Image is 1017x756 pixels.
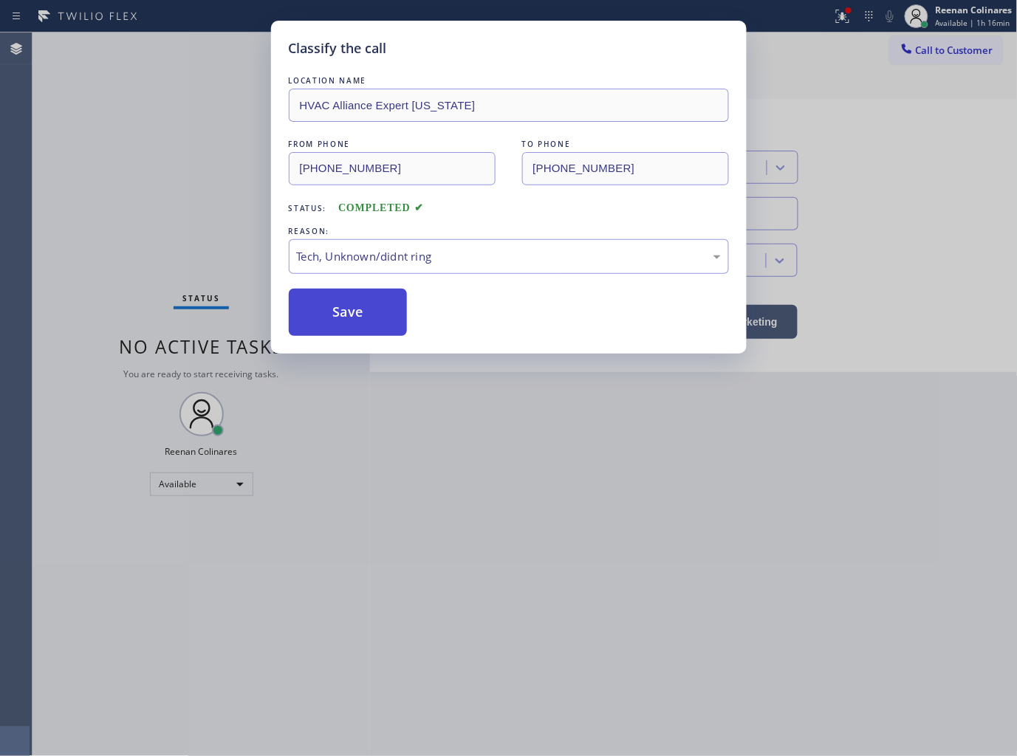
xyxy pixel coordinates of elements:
div: Tech, Unknown/didnt ring [297,248,721,265]
div: REASON: [289,224,729,239]
div: LOCATION NAME [289,73,729,89]
input: To phone [522,152,729,185]
button: Save [289,289,408,336]
div: TO PHONE [522,137,729,152]
div: FROM PHONE [289,137,496,152]
span: COMPLETED [338,202,424,213]
h5: Classify the call [289,38,387,58]
span: Status: [289,203,327,213]
input: From phone [289,152,496,185]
